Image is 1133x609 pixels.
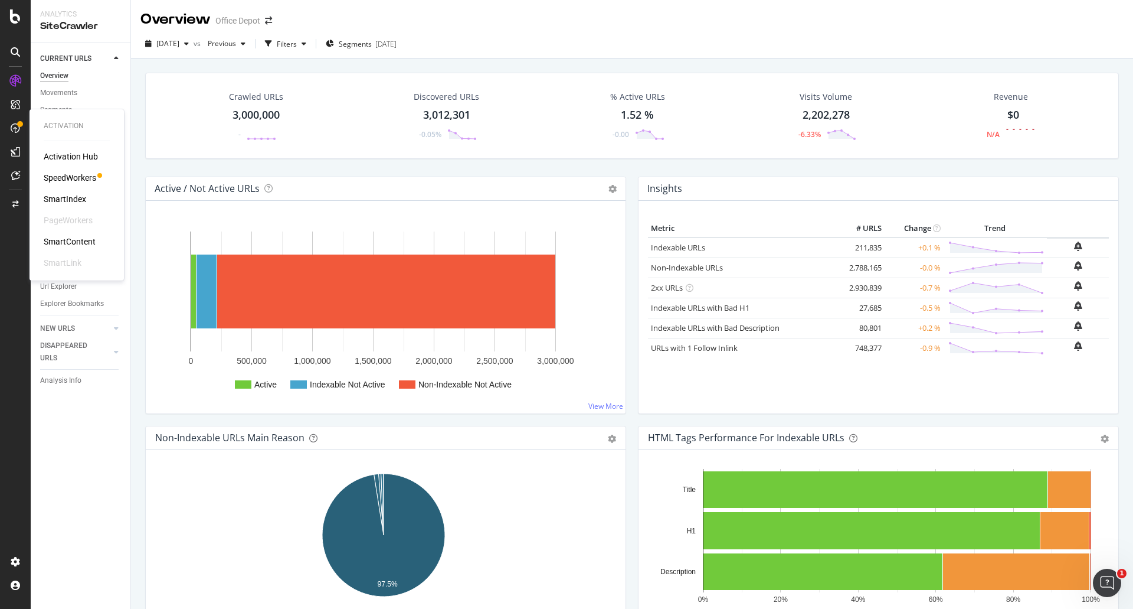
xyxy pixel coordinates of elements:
[1101,435,1109,443] div: gear
[378,580,398,588] text: 97.5%
[1074,281,1082,291] div: bell-plus
[415,356,452,366] text: 2,000,000
[40,87,122,99] a: Movements
[418,380,512,389] text: Non-Indexable Not Active
[44,172,96,184] a: SpeedWorkers
[40,104,122,116] a: Segments
[837,318,885,338] td: 80,801
[687,527,696,535] text: H1
[885,258,944,278] td: -0.0 %
[238,129,241,139] div: -
[155,181,260,197] h4: Active / Not Active URLs
[837,258,885,278] td: 2,788,165
[260,34,311,53] button: Filters
[419,129,441,139] div: -0.05%
[608,185,617,193] i: Options
[537,356,574,366] text: 3,000,000
[40,340,110,364] a: DISAPPEARED URLS
[1117,569,1127,578] span: 1
[40,298,104,310] div: Explorer Bookmarks
[885,318,944,338] td: +0.2 %
[40,53,110,65] a: CURRENT URLS
[156,38,179,48] span: 2025 Sep. 13th
[40,323,75,335] div: NEW URLS
[140,9,211,30] div: Overview
[229,91,283,103] div: Crawled URLs
[476,356,513,366] text: 2,500,000
[885,278,944,298] td: -0.7 %
[837,298,885,318] td: 27,685
[44,257,81,269] div: SmartLink
[774,595,788,604] text: 20%
[837,237,885,258] td: 211,835
[414,91,479,103] div: Discovered URLs
[651,262,723,273] a: Non-Indexable URLs
[803,108,850,123] div: 2,202,278
[254,380,277,389] text: Active
[310,380,385,389] text: Indexable Not Active
[321,34,401,53] button: Segments[DATE]
[648,469,1105,606] svg: A chart.
[294,356,330,366] text: 1,000,000
[660,568,696,576] text: Description
[885,338,944,358] td: -0.9 %
[648,432,844,444] div: HTML Tags Performance for Indexable URLs
[375,39,397,49] div: [DATE]
[698,595,709,604] text: 0%
[155,432,304,444] div: Non-Indexable URLs Main Reason
[588,401,623,411] a: View More
[651,242,705,253] a: Indexable URLs
[265,17,272,25] div: arrow-right-arrow-left
[40,87,77,99] div: Movements
[885,220,944,237] th: Change
[613,129,629,139] div: -0.00
[683,486,696,494] text: Title
[1074,341,1082,351] div: bell-plus
[651,282,683,293] a: 2xx URLs
[233,108,280,123] div: 3,000,000
[647,181,682,197] h4: Insights
[44,151,98,162] a: Activation Hub
[40,374,81,387] div: Analysis Info
[215,15,260,27] div: Office Depot
[1074,301,1082,311] div: bell-plus
[40,298,122,310] a: Explorer Bookmarks
[40,340,100,364] div: DISAPPEARED URLS
[44,121,110,131] div: Activation
[194,38,203,48] span: vs
[837,220,885,237] th: # URLS
[189,356,194,366] text: 0
[929,595,943,604] text: 60%
[1074,261,1082,271] div: bell-plus
[155,469,612,606] svg: A chart.
[40,9,121,19] div: Analytics
[837,278,885,298] td: 2,930,839
[237,356,267,366] text: 500,000
[610,91,665,103] div: % Active URLs
[155,220,612,404] svg: A chart.
[1093,569,1121,597] iframe: Intercom live chat
[987,129,1000,139] div: N/A
[40,19,121,33] div: SiteCrawler
[40,281,122,293] a: Url Explorer
[40,281,77,293] div: Url Explorer
[203,38,236,48] span: Previous
[851,595,865,604] text: 40%
[40,70,68,82] div: Overview
[885,237,944,258] td: +0.1 %
[339,39,372,49] span: Segments
[944,220,1047,237] th: Trend
[648,220,837,237] th: Metric
[1006,595,1020,604] text: 80%
[837,338,885,358] td: 748,377
[44,193,86,205] a: SmartIndex
[140,34,194,53] button: [DATE]
[994,91,1028,103] span: Revenue
[44,214,93,226] a: PageWorkers
[40,70,122,82] a: Overview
